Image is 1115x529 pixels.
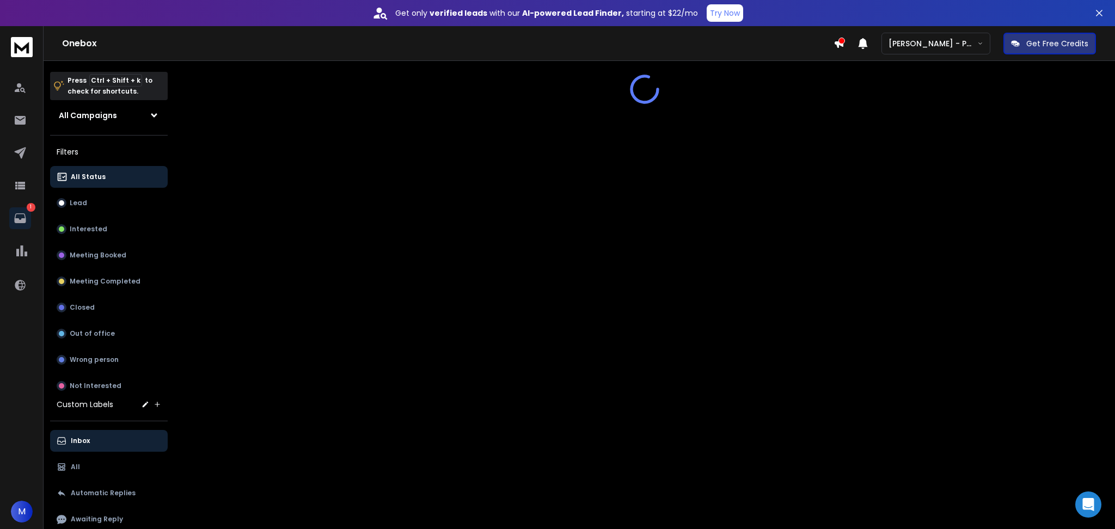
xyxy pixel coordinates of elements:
p: Automatic Replies [71,489,136,497]
button: Lead [50,192,168,214]
button: Out of office [50,323,168,345]
p: [PERSON_NAME] - Profound Recruiting [889,38,977,49]
button: All [50,456,168,478]
p: All [71,463,80,471]
button: Inbox [50,430,168,452]
p: Closed [70,303,95,312]
span: Ctrl + Shift + k [89,74,142,87]
p: Awaiting Reply [71,515,123,524]
p: Interested [70,225,107,233]
button: Wrong person [50,349,168,371]
button: Get Free Credits [1003,33,1096,54]
h1: All Campaigns [59,110,117,121]
button: Meeting Completed [50,270,168,292]
h3: Filters [50,144,168,159]
p: All Status [71,173,106,181]
button: All Status [50,166,168,188]
button: All Campaigns [50,104,168,126]
div: Open Intercom Messenger [1075,491,1101,518]
button: M [11,501,33,522]
p: Meeting Completed [70,277,140,286]
h1: Onebox [62,37,834,50]
p: Get Free Credits [1026,38,1088,49]
h3: Custom Labels [57,399,113,410]
p: 1 [27,203,35,212]
img: logo [11,37,33,57]
p: Inbox [71,436,90,445]
button: Automatic Replies [50,482,168,504]
p: Out of office [70,329,115,338]
button: Closed [50,297,168,318]
p: Not Interested [70,382,121,390]
p: Lead [70,199,87,207]
p: Press to check for shortcuts. [68,75,152,97]
button: Meeting Booked [50,244,168,266]
button: Not Interested [50,375,168,397]
strong: verified leads [430,8,487,19]
strong: AI-powered Lead Finder, [522,8,624,19]
button: Interested [50,218,168,240]
button: Try Now [707,4,743,22]
p: Try Now [710,8,740,19]
p: Meeting Booked [70,251,126,260]
p: Wrong person [70,355,119,364]
p: Get only with our starting at $22/mo [395,8,698,19]
a: 1 [9,207,31,229]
